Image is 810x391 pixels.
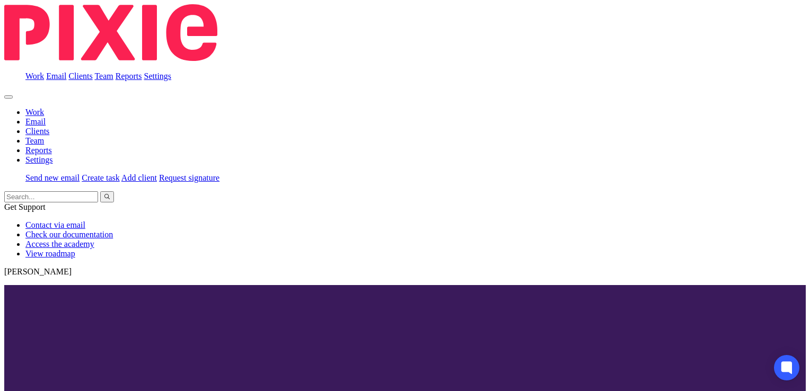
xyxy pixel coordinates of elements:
[4,202,46,211] span: Get Support
[46,72,66,81] a: Email
[25,72,44,81] a: Work
[25,108,44,117] a: Work
[25,127,49,136] a: Clients
[4,267,806,277] p: [PERSON_NAME]
[94,72,113,81] a: Team
[25,173,80,182] a: Send new email
[25,155,53,164] a: Settings
[25,146,52,155] a: Reports
[159,173,219,182] a: Request signature
[25,117,46,126] a: Email
[25,220,85,229] a: Contact via email
[82,173,120,182] a: Create task
[25,230,113,239] a: Check our documentation
[144,72,172,81] a: Settings
[121,173,157,182] a: Add client
[4,191,98,202] input: Search
[116,72,142,81] a: Reports
[25,249,75,258] a: View roadmap
[4,4,217,61] img: Pixie
[100,191,114,202] button: Search
[25,239,94,248] a: Access the academy
[68,72,92,81] a: Clients
[25,136,44,145] a: Team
